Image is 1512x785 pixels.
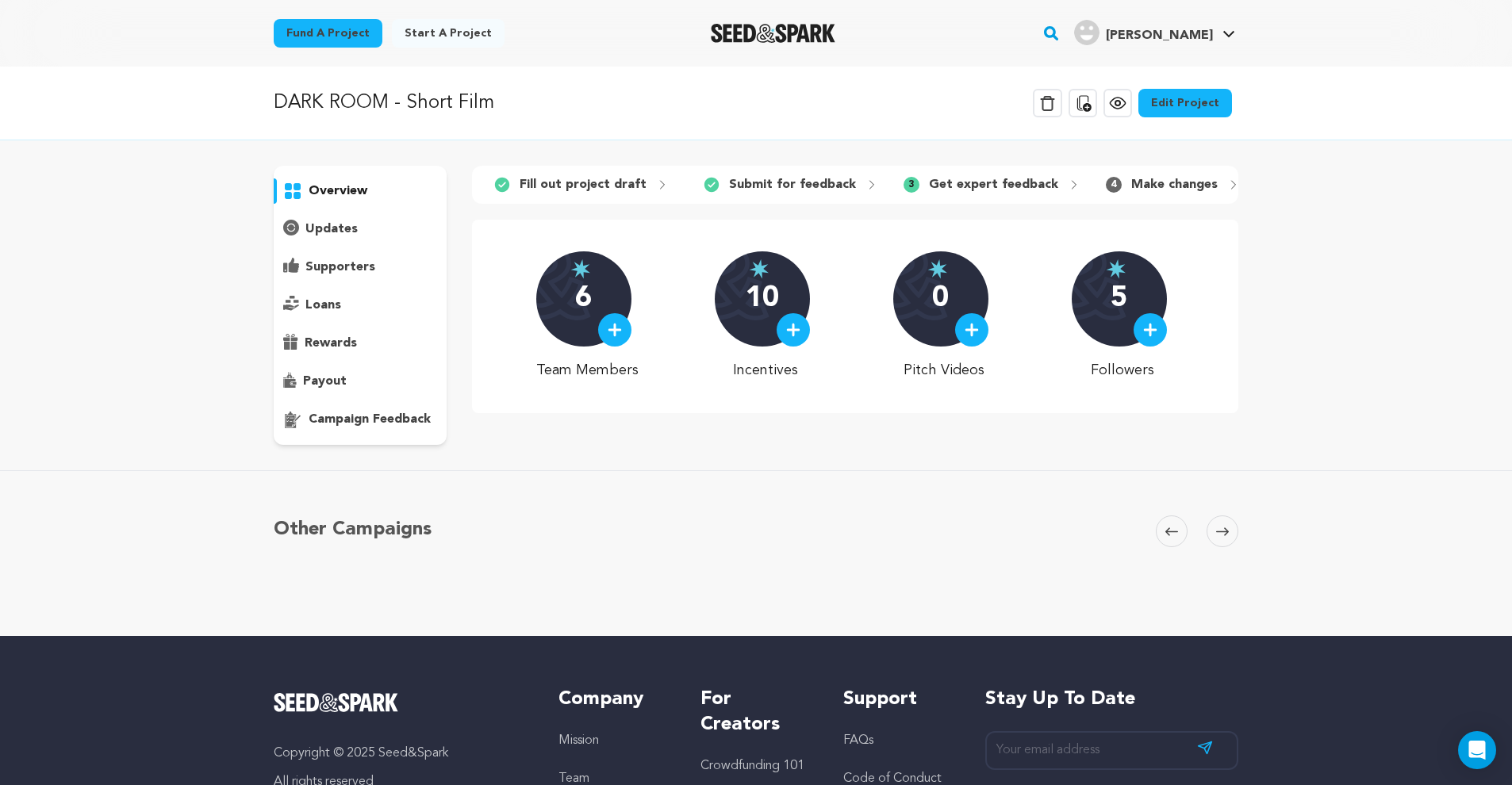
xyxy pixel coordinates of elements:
a: Team [558,772,589,785]
a: Code of Conduct [843,772,942,785]
a: Mission [558,734,599,747]
h5: Other Campaigns [274,515,432,544]
p: Fill out project draft [520,175,647,194]
button: updates [274,216,447,242]
img: plus.svg [965,323,979,337]
button: rewards [274,331,447,356]
button: supporters [274,255,447,280]
h5: Stay up to date [985,687,1238,712]
a: FAQs [843,734,873,747]
p: 10 [746,283,779,315]
h5: Support [843,687,954,712]
p: updates [305,220,358,239]
div: Open Intercom Messenger [1458,731,1496,769]
img: Seed&Spark Logo [274,693,398,712]
h5: Company [558,687,669,712]
p: Followers [1072,359,1174,381]
p: campaign feedback [309,410,431,429]
button: loans [274,293,447,318]
span: [PERSON_NAME] [1106,29,1213,42]
div: Joshua T.'s Profile [1074,20,1213,45]
p: 0 [932,283,949,315]
a: Fund a project [274,19,382,48]
img: plus.svg [786,323,800,337]
p: supporters [305,258,375,277]
a: Start a project [392,19,505,48]
img: user.png [1074,20,1099,45]
p: Get expert feedback [929,175,1058,194]
button: overview [274,178,447,204]
img: Seed&Spark Logo Dark Mode [711,24,835,43]
p: payout [303,372,347,391]
p: Copyright © 2025 Seed&Spark [274,744,527,763]
img: plus.svg [608,323,622,337]
button: payout [274,369,447,394]
p: Team Members [536,359,639,381]
p: loans [305,296,341,315]
a: Joshua T.'s Profile [1071,17,1238,45]
h5: For Creators [700,687,811,737]
p: Submit for feedback [729,175,856,194]
a: Seed&Spark Homepage [274,693,527,712]
p: Incentives [715,359,817,381]
img: plus.svg [1143,323,1157,337]
input: Your email address [985,731,1238,770]
button: campaign feedback [274,407,447,432]
span: 4 [1106,177,1122,193]
p: Make changes [1131,175,1218,194]
span: 3 [904,177,919,193]
a: Edit Project [1138,89,1232,117]
p: 5 [1111,283,1127,315]
p: Pitch Videos [893,359,996,381]
p: 6 [575,283,592,315]
p: DARK ROOM - Short Film [274,89,494,117]
p: rewards [305,334,357,353]
a: Crowdfunding 101 [700,760,804,772]
a: Seed&Spark Homepage [711,24,835,43]
span: Joshua T.'s Profile [1071,17,1238,50]
p: overview [309,182,367,201]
